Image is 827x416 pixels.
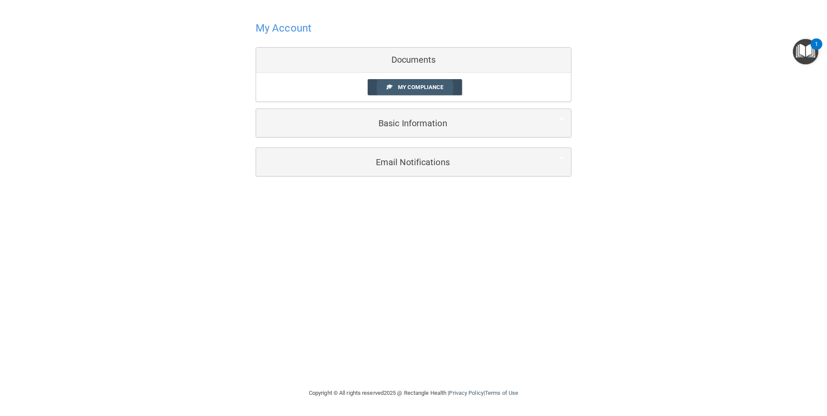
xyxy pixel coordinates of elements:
[793,39,818,64] button: Open Resource Center, 1 new notification
[263,157,538,167] h5: Email Notifications
[256,379,571,407] div: Copyright © All rights reserved 2025 @ Rectangle Health | |
[256,48,571,73] div: Documents
[263,152,564,172] a: Email Notifications
[815,44,818,55] div: 1
[256,22,311,34] h4: My Account
[263,118,538,128] h5: Basic Information
[449,390,483,396] a: Privacy Policy
[263,113,564,133] a: Basic Information
[398,84,443,90] span: My Compliance
[485,390,518,396] a: Terms of Use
